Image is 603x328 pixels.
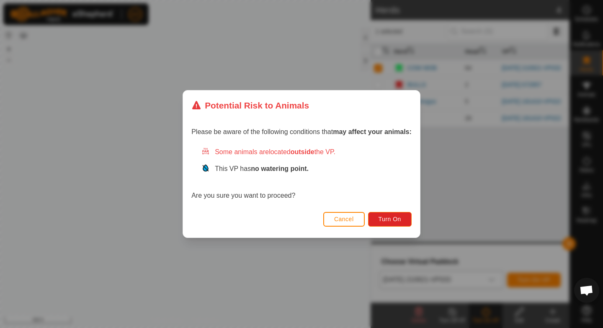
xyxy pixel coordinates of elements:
[379,216,401,222] span: Turn On
[333,128,412,135] strong: may affect your animals:
[201,147,412,157] div: Some animals are
[334,216,354,222] span: Cancel
[251,165,309,172] strong: no watering point.
[191,147,412,201] div: Are you sure you want to proceed?
[368,212,412,227] button: Turn On
[323,212,365,227] button: Cancel
[269,148,335,155] span: located the VP.
[574,278,599,303] div: Open chat
[215,165,309,172] span: This VP has
[291,148,314,155] strong: outside
[191,128,412,135] span: Please be aware of the following conditions that
[191,99,309,112] div: Potential Risk to Animals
